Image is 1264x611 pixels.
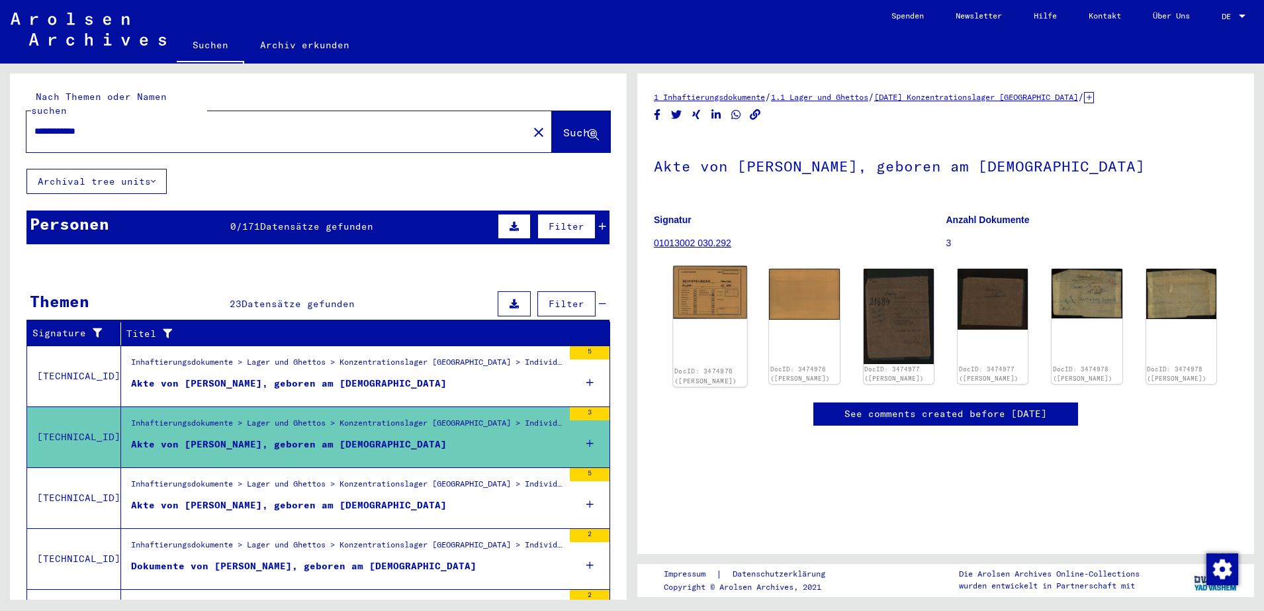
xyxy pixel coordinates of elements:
[1078,91,1084,103] span: /
[11,13,166,46] img: Arolsen_neg.svg
[654,214,692,225] b: Signatur
[177,29,244,64] a: Suchen
[959,365,1018,382] a: DocID: 3474977 ([PERSON_NAME])
[770,365,830,382] a: DocID: 3474976 ([PERSON_NAME])
[670,107,684,123] button: Share on Twitter
[864,365,924,382] a: DocID: 3474977 ([PERSON_NAME])
[131,377,447,391] div: Akte von [PERSON_NAME], geboren am [DEMOGRAPHIC_DATA]
[537,291,596,316] button: Filter
[131,478,563,496] div: Inhaftierungsdokumente > Lager und Ghettos > Konzentrationslager [GEOGRAPHIC_DATA] > Individuelle...
[31,91,167,117] mat-label: Nach Themen oder Namen suchen
[570,407,609,420] div: 3
[864,269,934,363] img: 001.jpg
[131,559,476,573] div: Dokumente von [PERSON_NAME], geboren am [DEMOGRAPHIC_DATA]
[27,467,121,528] td: [TECHNICAL_ID]
[244,29,365,61] a: Archiv erkunden
[868,91,874,103] span: /
[654,92,765,102] a: 1 Inhaftierungsdokumente
[664,581,841,593] p: Copyright © Arolsen Archives, 2021
[230,220,236,232] span: 0
[664,567,716,581] a: Impressum
[1147,365,1206,382] a: DocID: 3474978 ([PERSON_NAME])
[531,124,547,140] mat-icon: close
[30,212,109,236] div: Personen
[260,220,373,232] span: Datensätze gefunden
[674,367,737,385] a: DocID: 3474976 ([PERSON_NAME])
[242,220,260,232] span: 171
[27,528,121,589] td: [TECHNICAL_ID]
[242,298,355,310] span: Datensätze gefunden
[27,406,121,467] td: [TECHNICAL_ID]
[946,214,1030,225] b: Anzahl Dokumente
[874,92,1078,102] a: [DATE] Konzentrationslager [GEOGRAPHIC_DATA]
[959,568,1140,580] p: Die Arolsen Archives Online-Collections
[844,407,1047,421] a: See comments created before [DATE]
[959,580,1140,592] p: wurden entwickelt in Partnerschaft mit
[1206,553,1238,585] img: Zustimmung ändern
[570,346,609,359] div: 5
[769,269,839,320] img: 002.jpg
[570,529,609,542] div: 2
[1222,12,1236,21] span: DE
[26,169,167,194] button: Archival tree units
[131,539,563,557] div: Inhaftierungsdokumente > Lager und Ghettos > Konzentrationslager [GEOGRAPHIC_DATA] > Individuelle...
[552,111,610,152] button: Suche
[664,567,841,581] div: |
[654,238,731,248] a: 01013002 030.292
[131,438,447,451] div: Akte von [PERSON_NAME], geboren am [DEMOGRAPHIC_DATA]
[748,107,762,123] button: Copy link
[230,298,242,310] span: 23
[126,327,584,341] div: Titel
[1191,563,1241,596] img: yv_logo.png
[236,220,242,232] span: /
[1053,365,1112,382] a: DocID: 3474978 ([PERSON_NAME])
[765,91,771,103] span: /
[1146,269,1216,319] img: 002.jpg
[549,220,584,232] span: Filter
[771,92,868,102] a: 1.1 Lager und Ghettos
[32,326,111,340] div: Signature
[958,269,1028,330] img: 002.jpg
[30,289,89,313] div: Themen
[709,107,723,123] button: Share on LinkedIn
[131,498,447,512] div: Akte von [PERSON_NAME], geboren am [DEMOGRAPHIC_DATA]
[537,214,596,239] button: Filter
[131,356,563,375] div: Inhaftierungsdokumente > Lager und Ghettos > Konzentrationslager [GEOGRAPHIC_DATA] > Individuelle...
[946,236,1238,250] p: 3
[690,107,703,123] button: Share on Xing
[673,266,747,319] img: 001.jpg
[131,417,563,436] div: Inhaftierungsdokumente > Lager und Ghettos > Konzentrationslager [GEOGRAPHIC_DATA] > Individuelle...
[570,590,609,603] div: 2
[570,468,609,481] div: 5
[126,323,597,344] div: Titel
[651,107,664,123] button: Share on Facebook
[32,323,124,344] div: Signature
[549,298,584,310] span: Filter
[563,126,596,139] span: Suche
[27,346,121,406] td: [TECHNICAL_ID]
[654,136,1238,194] h1: Akte von [PERSON_NAME], geboren am [DEMOGRAPHIC_DATA]
[722,567,841,581] a: Datenschutzerklärung
[729,107,743,123] button: Share on WhatsApp
[1052,269,1122,318] img: 001.jpg
[525,118,552,145] button: Clear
